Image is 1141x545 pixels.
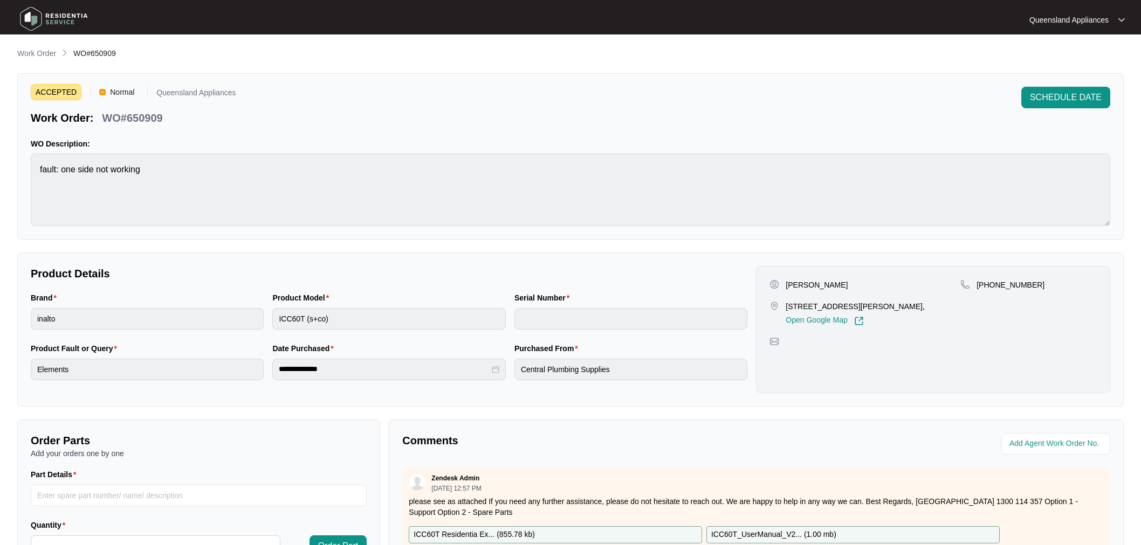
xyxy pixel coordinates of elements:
input: Part Details [31,485,367,506]
p: Queensland Appliances [1029,15,1109,25]
input: Purchased From [514,359,747,380]
img: chevron-right [60,48,69,57]
img: Link-External [854,316,864,326]
p: WO Description: [31,138,1110,149]
img: user-pin [769,280,779,289]
input: Product Model [272,308,505,330]
input: Date Purchased [279,364,489,375]
label: Purchased From [514,343,582,354]
p: [PHONE_NUMBER] [977,280,1044,290]
img: dropdown arrow [1118,17,1125,23]
textarea: fault: one side not working [31,153,1110,226]
p: please see as attached If you need any further assistance, please do not hesitate to reach out. W... [409,496,1104,518]
input: Brand [31,308,264,330]
p: Queensland Appliances [156,89,236,100]
p: Work Order [17,48,56,59]
button: SCHEDULE DATE [1021,87,1110,108]
p: ICC60T Residentia Ex... ( 855.78 kb ) [414,529,535,541]
p: Add your orders one by one [31,448,367,459]
label: Quantity [31,520,70,530]
p: ICC60T_UserManual_V2... ( 1.00 mb ) [711,529,836,541]
p: [DATE] 12:57 PM [431,485,481,492]
img: map-pin [769,337,779,346]
span: SCHEDULE DATE [1030,91,1102,104]
p: Order Parts [31,433,367,448]
label: Date Purchased [272,343,338,354]
img: map-pin [960,280,970,289]
p: Work Order: [31,110,93,125]
p: Comments [402,433,748,448]
a: Open Google Map [786,316,863,326]
label: Brand [31,292,61,303]
label: Part Details [31,469,81,480]
p: Product Details [31,266,747,281]
img: map-pin [769,301,779,311]
a: Work Order [15,48,58,60]
span: WO#650909 [73,49,116,58]
input: Product Fault or Query [31,359,264,380]
p: [STREET_ADDRESS][PERSON_NAME], [786,301,925,312]
label: Serial Number [514,292,574,303]
input: Serial Number [514,308,747,330]
p: Zendesk Admin [431,474,479,483]
img: Vercel Logo [99,89,106,95]
label: Product Fault or Query [31,343,121,354]
img: user.svg [409,474,425,491]
label: Product Model [272,292,333,303]
span: ACCEPTED [31,84,81,100]
input: Add Agent Work Order No. [1009,437,1104,450]
img: residentia service logo [16,3,92,35]
span: Normal [106,84,139,100]
p: [PERSON_NAME] [786,280,848,290]
p: WO#650909 [102,110,162,125]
